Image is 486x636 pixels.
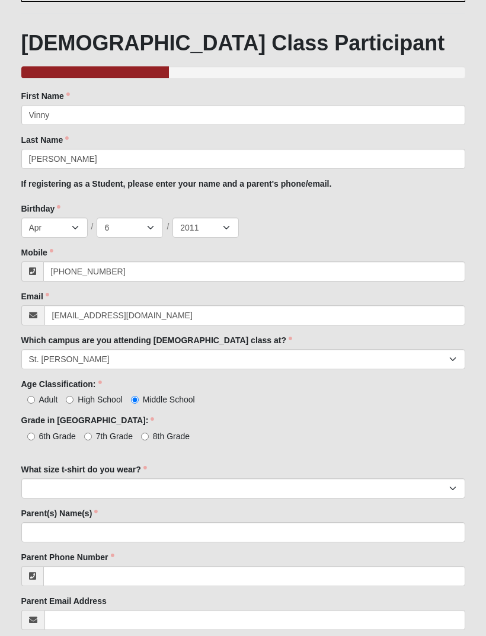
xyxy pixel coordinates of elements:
[21,247,53,258] label: Mobile
[91,220,94,234] span: /
[167,220,169,234] span: /
[84,433,92,440] input: 7th Grade
[21,414,155,426] label: Grade in [GEOGRAPHIC_DATA]:
[21,290,49,302] label: Email
[21,464,147,475] label: What size t-shirt do you wear?
[141,433,149,440] input: 8th Grade
[21,203,61,215] label: Birthday
[21,507,98,519] label: Parent(s) Name(s)
[21,378,102,390] label: Age Classification:
[21,179,332,188] b: If registering as a Student, please enter your name and a parent's phone/email.
[21,30,465,56] h1: [DEMOGRAPHIC_DATA] Class Participant
[21,134,69,146] label: Last Name
[143,395,195,404] span: Middle School
[21,595,107,607] label: Parent Email Address
[66,396,73,404] input: High School
[39,395,58,404] span: Adult
[21,334,293,346] label: Which campus are you attending [DEMOGRAPHIC_DATA] class at?
[27,433,35,440] input: 6th Grade
[131,396,139,404] input: Middle School
[153,432,190,441] span: 8th Grade
[96,432,133,441] span: 7th Grade
[78,395,123,404] span: High School
[21,551,114,563] label: Parent Phone Number
[27,396,35,404] input: Adult
[39,432,76,441] span: 6th Grade
[21,90,70,102] label: First Name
